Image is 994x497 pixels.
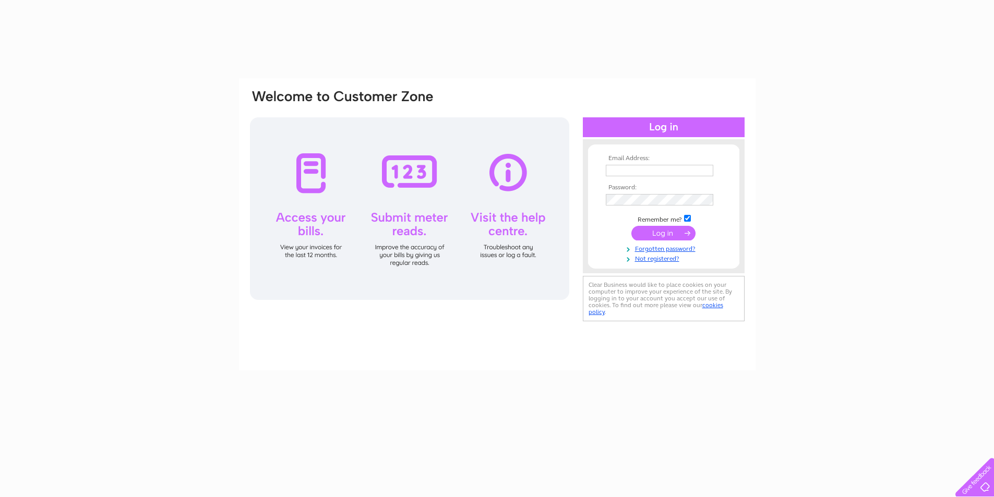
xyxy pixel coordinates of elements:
[603,184,724,191] th: Password:
[631,226,696,240] input: Submit
[606,243,724,253] a: Forgotten password?
[589,301,723,316] a: cookies policy
[603,155,724,162] th: Email Address:
[606,253,724,263] a: Not registered?
[603,213,724,224] td: Remember me?
[583,276,745,321] div: Clear Business would like to place cookies on your computer to improve your experience of the sit...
